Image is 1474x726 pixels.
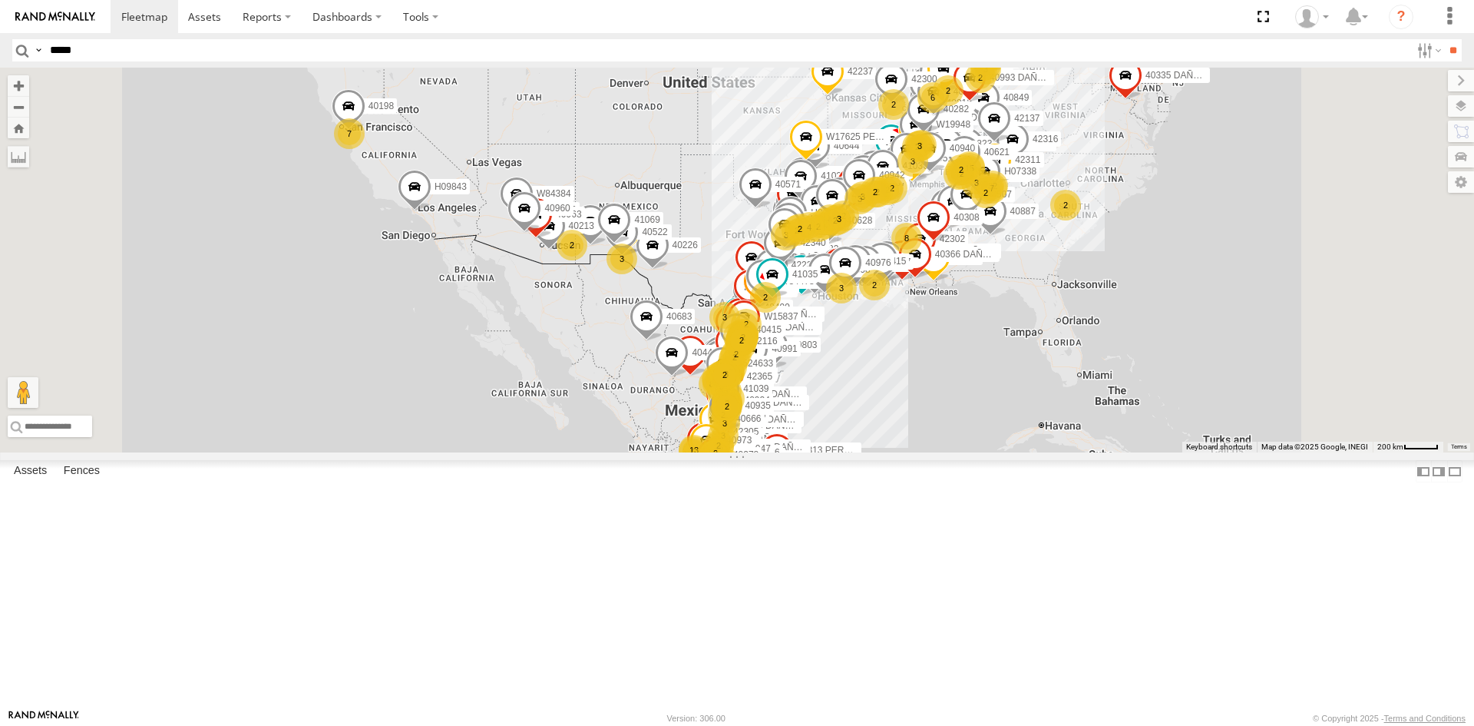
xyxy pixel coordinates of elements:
[1377,443,1403,451] span: 200 km
[1033,133,1058,144] span: 42316
[1416,460,1431,482] label: Dock Summary Table to the Left
[1451,444,1467,450] a: Terms (opens in new tab)
[1050,190,1081,220] div: 2
[8,377,38,408] button: Drag Pegman onto the map to open Street View
[820,205,851,236] div: 2
[435,181,467,192] span: H09843
[970,49,1001,80] div: 3
[775,179,801,190] span: 40571
[860,177,891,207] div: 2
[878,89,909,120] div: 2
[792,340,817,350] span: 40803
[699,369,729,399] div: 80
[709,360,740,390] div: 2
[785,214,815,244] div: 2
[1313,714,1466,723] div: © Copyright 2025 -
[891,223,922,254] div: 8
[1448,171,1474,193] label: Map Settings
[977,173,1007,204] div: 7
[965,62,996,93] div: 2
[746,441,814,452] span: 40450 DAÑADO
[750,282,781,313] div: 2
[756,323,782,334] span: 40415
[752,336,777,346] span: 42116
[334,118,365,149] div: 7
[826,273,857,303] div: 3
[742,389,810,399] span: 42121 DAÑADO
[1015,154,1040,165] span: 42311
[709,408,740,439] div: 3
[550,204,576,215] span: 42150
[702,365,733,396] div: 70
[544,203,570,214] span: 40960
[708,360,739,391] div: 5
[800,237,825,248] span: 42340
[1003,169,1028,180] span: 40797
[872,174,903,205] div: 2
[953,252,979,263] span: 40664
[743,383,768,394] span: 41039
[1431,460,1446,482] label: Dock Summary Table to the Right
[733,426,758,437] span: 42305
[700,438,731,469] div: 2
[954,151,985,182] div: 6
[772,343,797,353] span: 40991
[961,167,992,198] div: 3
[569,220,594,231] span: 40213
[815,204,845,235] div: 4
[987,188,1012,199] span: 40507
[706,361,736,392] div: 2
[794,212,825,243] div: 4
[770,280,795,291] span: 40927
[708,399,739,430] div: 2
[904,131,935,161] div: 3
[719,342,750,373] div: 2
[834,141,859,151] span: 40644
[709,302,740,333] div: 3
[1145,70,1213,81] span: 40335 DAÑADO
[8,96,29,118] button: Zoom out
[1010,205,1036,216] span: 40887
[726,435,752,446] span: 40973
[984,147,1010,157] span: 40621
[642,226,667,237] span: 40522
[848,66,873,77] span: 42237
[679,435,709,466] div: 13
[847,215,872,226] span: 40628
[726,325,757,356] div: 2
[859,270,890,300] div: 2
[721,339,752,370] div: 2
[1186,442,1252,453] button: Keyboard shortcuts
[944,159,974,190] div: 8
[935,248,1003,259] span: 40366 DAÑADO
[944,104,969,114] span: 40282
[537,188,571,199] span: W84384
[977,171,1008,201] div: 32
[946,154,977,185] div: 2
[740,409,765,419] span: 40466
[666,311,692,322] span: 40683
[711,359,742,390] div: 3
[714,356,745,387] div: 4
[742,358,773,369] span: 524633
[792,260,817,270] span: 42233
[792,268,818,279] span: 41035
[737,419,805,430] span: 40829 DAÑADO
[56,461,107,482] label: Fences
[1261,443,1368,451] span: Map data ©2025 Google, INEGI
[728,322,758,353] div: 2
[673,240,698,250] span: 40226
[634,214,659,224] span: 41069
[1027,138,1053,149] span: 40700
[772,252,839,263] span: 42138 DAÑADO
[692,347,717,358] span: 40446
[8,118,29,138] button: Zoom Home
[716,352,747,383] div: 3
[1290,5,1334,28] div: Carlos Ortiz
[557,230,587,260] div: 2
[1373,442,1443,453] button: Map Scale: 200 km per 42 pixels
[1389,5,1413,29] i: ?
[848,181,878,212] div: 3
[687,448,718,479] div: 2
[754,447,779,458] span: 41026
